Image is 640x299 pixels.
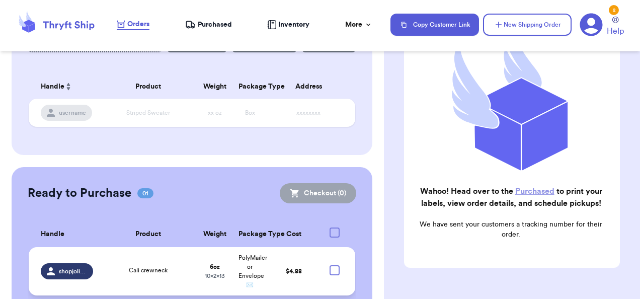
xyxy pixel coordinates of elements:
span: Striped Sweater [126,110,170,116]
span: Box [245,110,255,116]
p: We have sent your customers a tracking number for their order. [412,219,610,240]
a: Orders [117,19,149,30]
a: 2 [580,13,603,36]
a: Inventory [267,20,309,30]
th: Package Type [232,221,268,247]
span: username [59,109,86,117]
div: 2 [609,5,619,15]
h2: Ready to Purchase [28,185,131,201]
span: shopjoliejames [59,267,87,275]
span: Handle [41,229,64,240]
th: Weight [197,221,232,247]
a: Help [607,17,624,37]
span: PolyMailer or Envelope ✉️ [238,255,267,288]
th: Product [99,221,198,247]
strong: 6 oz [210,264,220,270]
span: 10 x 2 x 13 [205,273,225,279]
span: Inventory [278,20,309,30]
a: Purchased [515,187,554,195]
span: Purchased [198,20,232,30]
th: Product [99,74,198,99]
span: Cali crewneck [129,267,168,273]
button: Checkout (0) [280,183,356,203]
th: Address [268,74,356,99]
span: $ 4.88 [286,268,302,274]
span: xxxxxxxx [296,110,321,116]
span: xx oz [208,110,222,116]
a: Purchased [185,20,232,30]
span: Handle [41,82,64,92]
button: New Shipping Order [483,14,572,36]
button: Sort ascending [64,81,72,93]
th: Package Type [232,74,268,99]
span: 01 [137,188,153,198]
th: Weight [197,74,232,99]
span: Help [607,25,624,37]
span: Orders [127,19,149,29]
th: Cost [268,221,321,247]
div: More [345,20,372,30]
h2: Wahoo! Head over to the to print your labels, view order details, and schedule pickups! [412,185,610,209]
button: Copy Customer Link [390,14,479,36]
